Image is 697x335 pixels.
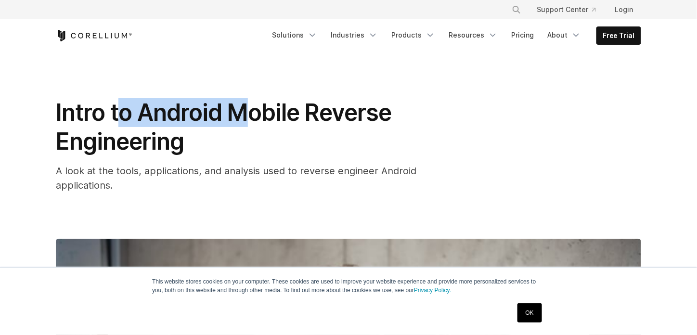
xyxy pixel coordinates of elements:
div: Navigation Menu [266,26,641,45]
div: Navigation Menu [500,1,641,18]
span: Intro to Android Mobile Reverse Engineering [56,98,391,155]
button: Search [508,1,525,18]
a: Industries [325,26,384,44]
a: Resources [443,26,503,44]
a: Pricing [505,26,540,44]
a: Login [607,1,641,18]
a: Solutions [266,26,323,44]
a: Products [386,26,441,44]
a: Corellium Home [56,30,132,41]
a: Support Center [529,1,604,18]
a: OK [517,303,542,322]
a: Free Trial [597,27,641,44]
span: A look at the tools, applications, and analysis used to reverse engineer Android applications. [56,165,416,191]
a: About [542,26,587,44]
a: Privacy Policy. [414,287,451,294]
p: This website stores cookies on your computer. These cookies are used to improve your website expe... [152,277,545,295]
